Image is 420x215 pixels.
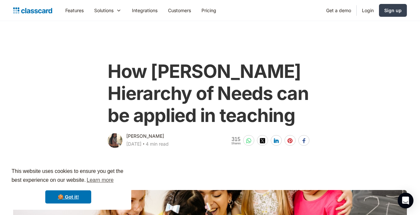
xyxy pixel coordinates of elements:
[60,3,89,18] a: Features
[163,3,196,18] a: Customers
[45,190,91,203] a: dismiss cookie message
[108,60,312,127] h1: How [PERSON_NAME] Hierarchy of Needs can be applied in teaching
[126,140,141,148] div: [DATE]
[5,161,131,210] div: cookieconsent
[246,138,251,143] img: whatsapp-white sharing button
[141,140,146,149] div: ‧
[231,136,241,142] span: 315
[196,3,221,18] a: Pricing
[127,3,163,18] a: Integrations
[89,3,127,18] div: Solutions
[379,4,407,17] a: Sign up
[126,132,164,140] div: [PERSON_NAME]
[357,3,379,18] a: Login
[231,142,241,145] span: Shares
[11,167,125,185] span: This website uses cookies to ensure you get the best experience on our website.
[94,7,114,14] div: Solutions
[86,175,115,185] a: learn more about cookies
[398,193,413,208] div: Open Intercom Messenger
[287,138,293,143] img: pinterest-white sharing button
[260,138,265,143] img: twitter-white sharing button
[301,138,306,143] img: facebook-white sharing button
[13,6,52,15] a: home
[321,3,356,18] a: Get a demo
[274,138,279,143] img: linkedin-white sharing button
[384,7,402,14] div: Sign up
[146,140,169,148] div: 4 min read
